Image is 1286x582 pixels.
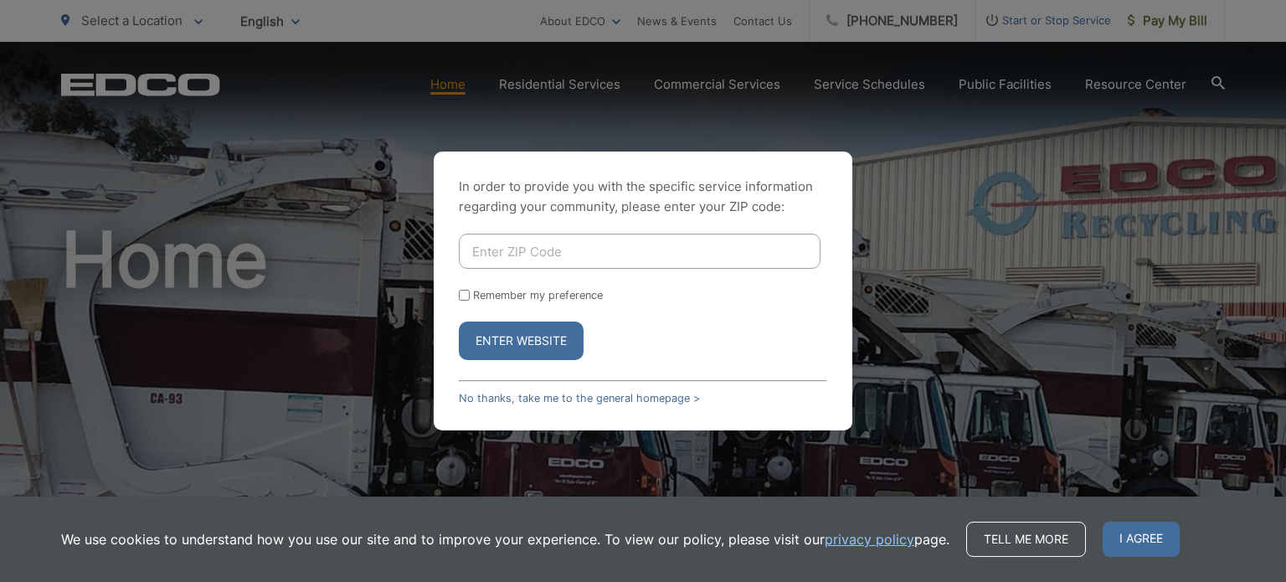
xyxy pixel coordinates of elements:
[459,392,700,404] a: No thanks, take me to the general homepage >
[61,529,949,549] p: We use cookies to understand how you use our site and to improve your experience. To view our pol...
[459,322,584,360] button: Enter Website
[825,529,914,549] a: privacy policy
[473,289,603,301] label: Remember my preference
[459,234,820,269] input: Enter ZIP Code
[1103,522,1180,557] span: I agree
[966,522,1086,557] a: Tell me more
[459,177,827,217] p: In order to provide you with the specific service information regarding your community, please en...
